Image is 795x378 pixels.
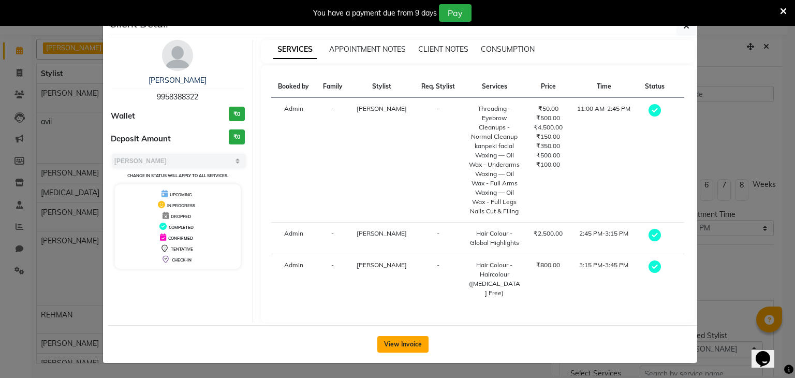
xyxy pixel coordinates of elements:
td: 11:00 AM-2:45 PM [570,98,638,223]
div: ₹2,500.00 [533,229,564,238]
span: CONSUMPTION [481,45,535,54]
span: 9958388322 [157,92,198,101]
div: ₹50.00 [533,104,564,113]
div: ₹100.00 [533,160,564,169]
td: Admin [271,223,316,254]
span: [PERSON_NAME] [357,261,407,269]
th: Stylist [349,76,415,98]
div: kanpeki facial [468,141,521,151]
td: - [415,98,462,223]
td: - [316,223,349,254]
div: Hair Colour - Global Highlights [468,229,521,248]
span: [PERSON_NAME] [357,105,407,112]
td: - [316,98,349,223]
small: Change in status will apply to all services. [127,173,228,178]
div: Hair Colour - Haircolour ([MEDICAL_DATA] Free) [468,260,521,298]
th: Family [316,76,349,98]
h3: ₹0 [229,107,245,122]
button: Pay [439,4,472,22]
div: Threading - Eyebrow [468,104,521,123]
div: ₹350.00 [533,141,564,151]
div: ₹800.00 [533,260,564,270]
span: Deposit Amount [111,133,171,145]
iframe: chat widget [752,337,785,368]
span: DROPPED [171,214,191,219]
span: APPOINTMENT NOTES [329,45,406,54]
span: CLIENT NOTES [418,45,468,54]
img: avatar [162,40,193,71]
span: CHECK-IN [172,257,192,263]
td: - [415,223,462,254]
div: Waxing — Oil Wax - Underarms [468,151,521,169]
td: - [316,254,349,304]
span: UPCOMING [170,192,192,197]
span: IN PROGRESS [167,203,195,208]
div: Waxing — Oil Wax - Full Arms [468,169,521,188]
div: ₹500.00 [533,151,564,160]
div: ₹150.00 [533,132,564,141]
div: ₹500.00 [533,113,564,123]
th: Status [638,76,671,98]
span: SERVICES [273,40,317,59]
span: Wallet [111,110,135,122]
div: Cleanups - Normal Cleanup [468,123,521,141]
a: [PERSON_NAME] [149,76,207,85]
th: Time [570,76,638,98]
div: You have a payment due from 9 days [313,8,437,19]
span: [PERSON_NAME] [357,229,407,237]
span: COMPLETED [169,225,194,230]
div: Nails Cut & Filing [468,207,521,216]
th: Services [462,76,527,98]
h3: ₹0 [229,129,245,144]
button: View Invoice [377,336,429,353]
th: Price [527,76,570,98]
td: Admin [271,98,316,223]
th: Booked by [271,76,316,98]
span: CONFIRMED [168,236,193,241]
td: 3:15 PM-3:45 PM [570,254,638,304]
div: Waxing — Oil Wax - Full Legs [468,188,521,207]
span: TENTATIVE [171,246,193,252]
div: ₹4,500.00 [533,123,564,132]
td: 2:45 PM-3:15 PM [570,223,638,254]
td: Admin [271,254,316,304]
td: - [415,254,462,304]
th: Req. Stylist [415,76,462,98]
